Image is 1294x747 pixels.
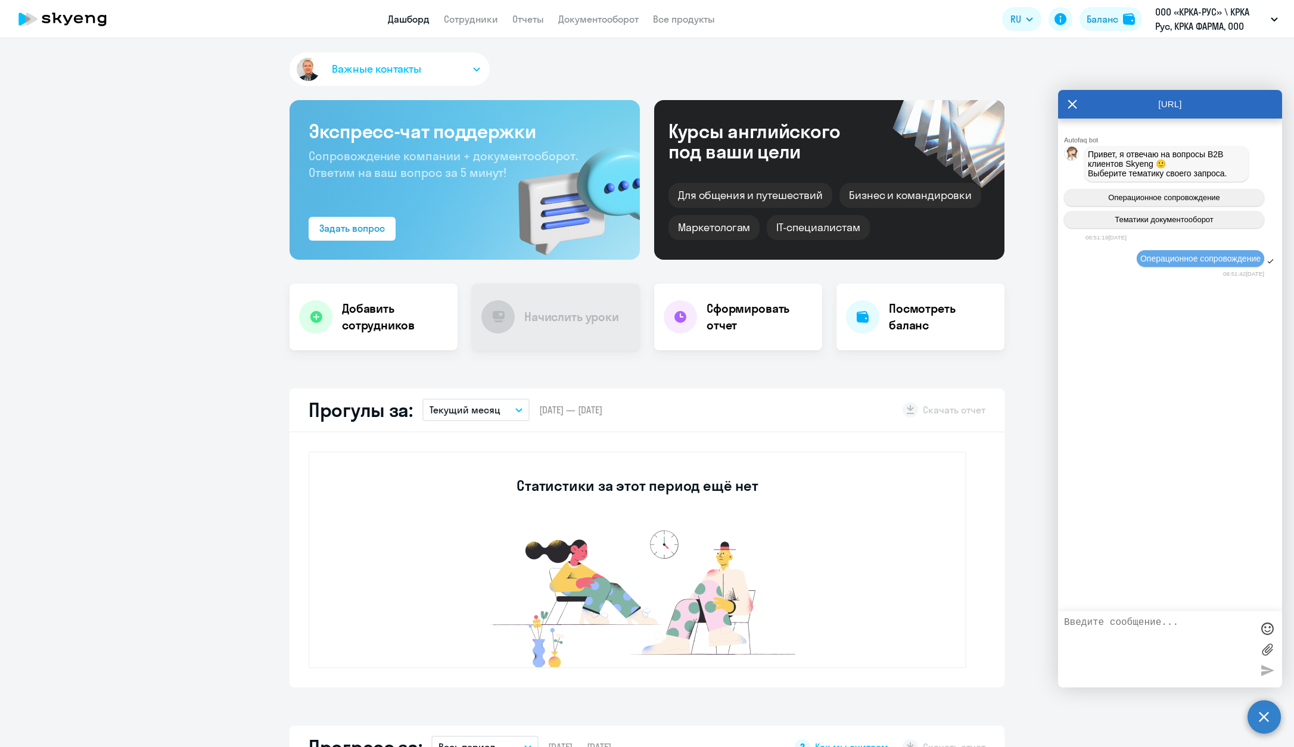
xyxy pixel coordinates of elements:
button: Текущий месяц [422,399,530,421]
div: Для общения и путешествий [668,183,832,208]
span: Сопровождение компании + документооборот. Ответим на ваш вопрос за 5 минут! [309,148,578,180]
span: Операционное сопровождение [1140,254,1261,263]
h2: Прогулы за: [309,398,413,422]
img: avatar [294,55,322,83]
span: Привет, я отвечаю на вопросы B2B клиентов Skyeng 🙂 Выберите тематику своего запроса. [1088,150,1227,178]
span: RU [1010,12,1021,26]
button: Балансbalance [1080,7,1142,31]
div: Курсы английского под ваши цели [668,121,872,161]
img: bot avatar [1065,147,1080,164]
a: Все продукты [653,13,715,25]
span: Операционное сопровождение [1108,193,1220,202]
h3: Статистики за этот период ещё нет [517,476,758,495]
div: IT-специалистам [767,215,869,240]
h3: Экспресс-чат поддержки [309,119,621,143]
a: Сотрудники [444,13,498,25]
h4: Сформировать отчет [707,300,813,334]
a: Отчеты [512,13,544,25]
span: Важные контакты [332,61,421,77]
img: bg-img [501,126,640,260]
h4: Начислить уроки [524,309,619,325]
button: Задать вопрос [309,217,396,241]
div: Autofaq bot [1064,136,1282,144]
div: Баланс [1087,12,1118,26]
div: Задать вопрос [319,221,385,235]
button: ООО «КРКА-РУС» \ КРКА Рус, КРКА ФАРМА, ООО [1149,5,1284,33]
a: Дашборд [388,13,430,25]
time: 08:51:19[DATE] [1085,234,1127,241]
span: Тематики документооборот [1115,215,1214,224]
button: Важные контакты [290,52,490,86]
a: Документооборот [558,13,639,25]
p: ООО «КРКА-РУС» \ КРКА Рус, КРКА ФАРМА, ООО [1155,5,1266,33]
div: Бизнес и командировки [839,183,981,208]
button: Операционное сопровождение [1064,189,1264,206]
time: 08:51:42[DATE] [1223,270,1264,277]
img: no-data [459,524,816,667]
div: Маркетологам [668,215,760,240]
p: Текущий месяц [430,403,500,417]
h4: Посмотреть баланс [889,300,995,334]
label: Лимит 10 файлов [1258,640,1276,658]
img: balance [1123,13,1135,25]
button: RU [1002,7,1041,31]
span: [DATE] — [DATE] [539,403,602,416]
button: Тематики документооборот [1064,211,1264,228]
h4: Добавить сотрудников [342,300,448,334]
